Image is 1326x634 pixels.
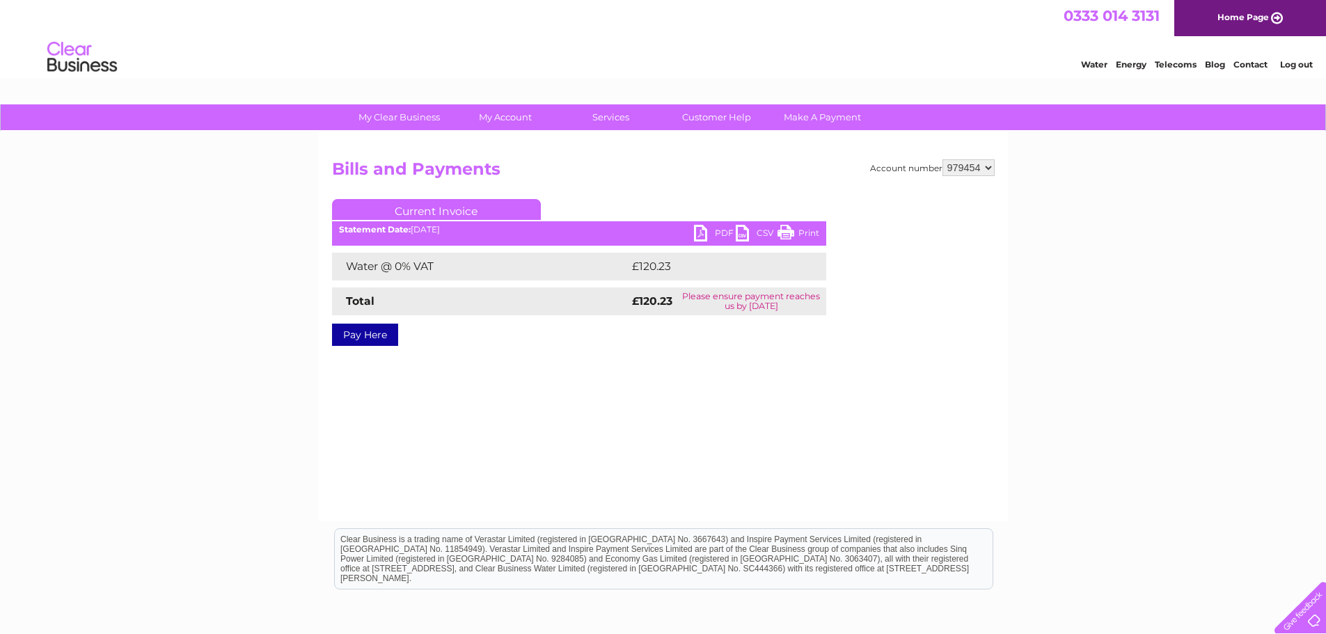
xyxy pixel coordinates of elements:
[342,104,457,130] a: My Clear Business
[1064,7,1160,24] a: 0333 014 3131
[765,104,880,130] a: Make A Payment
[629,253,800,280] td: £120.23
[332,225,826,235] div: [DATE]
[736,225,778,245] a: CSV
[870,159,995,176] div: Account number
[1116,59,1146,70] a: Energy
[332,324,398,346] a: Pay Here
[553,104,668,130] a: Services
[346,294,374,308] strong: Total
[332,159,995,186] h2: Bills and Payments
[1155,59,1197,70] a: Telecoms
[448,104,562,130] a: My Account
[332,253,629,280] td: Water @ 0% VAT
[1205,59,1225,70] a: Blog
[332,199,541,220] a: Current Invoice
[677,287,826,315] td: Please ensure payment reaches us by [DATE]
[694,225,736,245] a: PDF
[1280,59,1313,70] a: Log out
[778,225,819,245] a: Print
[47,36,118,79] img: logo.png
[1233,59,1268,70] a: Contact
[335,8,993,68] div: Clear Business is a trading name of Verastar Limited (registered in [GEOGRAPHIC_DATA] No. 3667643...
[1081,59,1107,70] a: Water
[659,104,774,130] a: Customer Help
[339,224,411,235] b: Statement Date:
[632,294,672,308] strong: £120.23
